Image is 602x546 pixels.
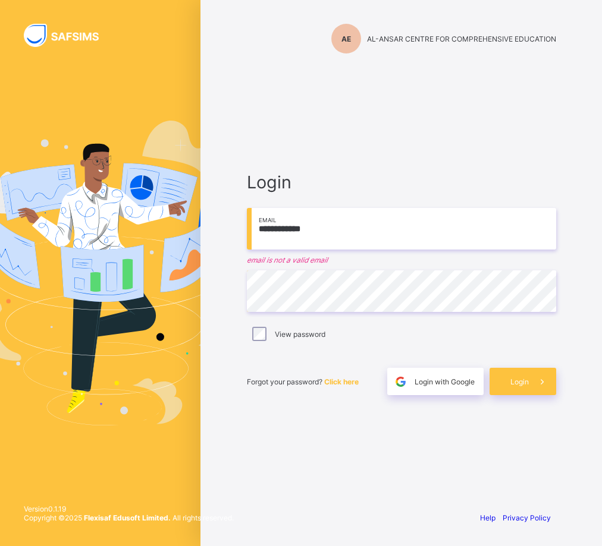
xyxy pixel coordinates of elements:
[275,330,325,339] label: View password
[415,377,475,386] span: Login with Google
[341,34,351,43] span: AE
[247,255,556,264] em: email is not a valid email
[24,24,113,47] img: SAFSIMS Logo
[503,513,551,522] a: Privacy Policy
[84,513,171,522] strong: Flexisaf Edusoft Limited.
[480,513,496,522] a: Help
[324,377,359,386] a: Click here
[24,513,234,522] span: Copyright © 2025 All rights reserved.
[367,34,556,43] span: AL-ANSAR CENTRE FOR COMPREHENSIVE EDUCATION
[394,375,407,389] img: google.396cfc9801f0270233282035f929180a.svg
[247,172,556,192] span: Login
[510,377,529,386] span: Login
[247,377,359,386] span: Forgot your password?
[24,504,234,513] span: Version 0.1.19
